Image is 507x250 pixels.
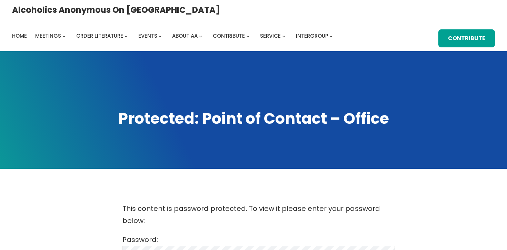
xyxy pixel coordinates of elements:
span: Intergroup [296,32,328,39]
span: Contribute [213,32,245,39]
span: Home [12,32,27,39]
button: About AA submenu [199,34,202,37]
span: Order Literature [76,32,123,39]
a: Intergroup [296,31,328,41]
a: About AA [172,31,198,41]
p: This content is password protected. To view it please enter your password below: [122,203,385,227]
h1: Protected: Point of Contact – Office [12,108,495,129]
a: Contribute [213,31,245,41]
button: Order Literature submenu [125,34,128,37]
nav: Intergroup [12,31,335,41]
a: Meetings [35,31,61,41]
span: About AA [172,32,198,39]
span: Service [260,32,281,39]
button: Meetings submenu [62,34,66,37]
a: Home [12,31,27,41]
span: Events [138,32,157,39]
a: Alcoholics Anonymous on [GEOGRAPHIC_DATA] [12,2,220,17]
button: Events submenu [158,34,161,37]
button: Contribute submenu [246,34,249,37]
span: Meetings [35,32,61,39]
a: Events [138,31,157,41]
a: Contribute [438,29,495,47]
a: Service [260,31,281,41]
button: Service submenu [282,34,285,37]
button: Intergroup submenu [329,34,332,37]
